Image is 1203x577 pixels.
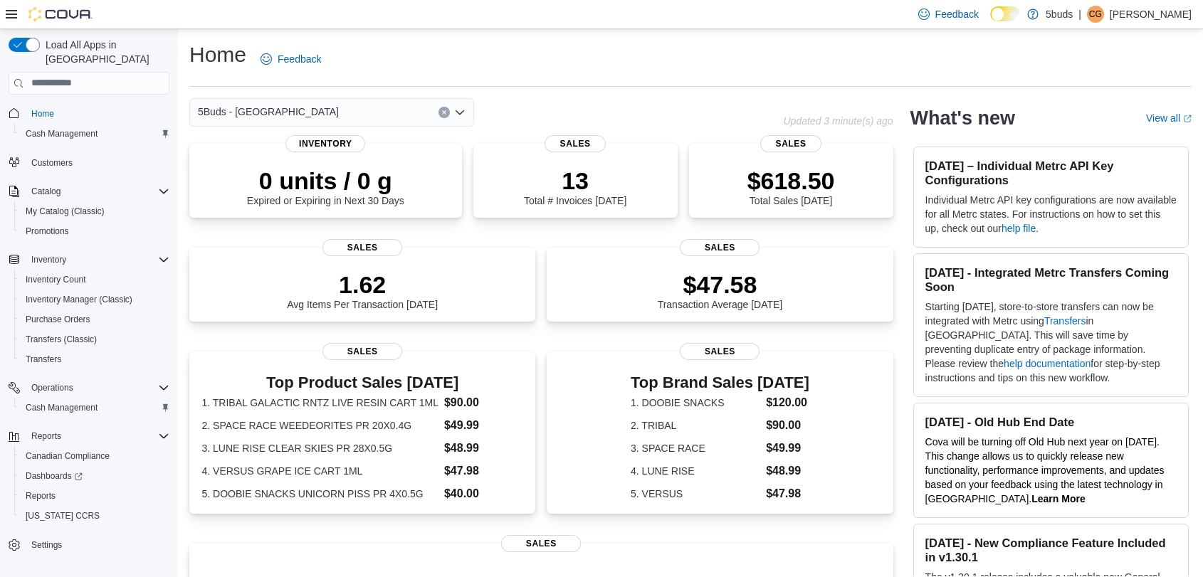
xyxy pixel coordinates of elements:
[680,343,760,360] span: Sales
[20,487,169,504] span: Reports
[14,349,175,369] button: Transfers
[747,166,835,195] p: $618.50
[631,418,760,433] dt: 2. TRIBAL
[20,507,169,524] span: Washington CCRS
[26,470,83,482] span: Dashboards
[26,536,68,554] a: Settings
[1110,6,1192,23] p: [PERSON_NAME]
[202,418,438,433] dt: 2. SPACE RACE WEEDEORITES PR 20X0.4G
[26,536,169,554] span: Settings
[26,105,60,122] a: Home
[1087,6,1104,23] div: Cheyanne Gauthier
[3,426,175,446] button: Reports
[20,125,103,142] a: Cash Management
[766,417,809,434] dd: $90.00
[766,485,809,502] dd: $47.98
[14,446,175,466] button: Canadian Compliance
[925,415,1177,429] h3: [DATE] - Old Hub End Date
[3,534,175,555] button: Settings
[26,379,79,396] button: Operations
[287,270,438,310] div: Avg Items Per Transaction [DATE]
[631,487,760,501] dt: 5. VERSUS
[524,166,626,206] div: Total # Invoices [DATE]
[3,103,175,124] button: Home
[990,6,1020,21] input: Dark Mode
[1044,315,1086,327] a: Transfers
[26,183,66,200] button: Catalog
[910,107,1015,129] h2: What's new
[20,223,169,240] span: Promotions
[287,270,438,299] p: 1.62
[26,402,98,413] span: Cash Management
[14,398,175,418] button: Cash Management
[202,374,523,391] h3: Top Product Sales [DATE]
[1146,112,1192,124] a: View allExternal link
[189,41,246,69] h1: Home
[925,536,1177,564] h3: [DATE] - New Compliance Feature Included in v1.30.1
[26,226,69,237] span: Promotions
[501,535,581,552] span: Sales
[1031,493,1085,504] a: Learn More
[26,128,98,139] span: Cash Management
[444,417,523,434] dd: $49.99
[3,250,175,270] button: Inventory
[925,436,1165,504] span: Cova will be turning off Old Hub next year on [DATE]. This change allows us to quickly release ne...
[444,440,523,457] dd: $48.99
[20,467,169,485] span: Dashboards
[26,294,132,305] span: Inventory Manager (Classic)
[1089,6,1102,23] span: CG
[20,507,105,524] a: [US_STATE] CCRS
[3,181,175,201] button: Catalog
[454,107,466,118] button: Open list of options
[20,311,96,328] a: Purchase Orders
[766,462,809,480] dd: $48.99
[20,203,110,220] a: My Catalog (Classic)
[255,45,327,73] a: Feedback
[444,394,523,411] dd: $90.00
[278,52,321,66] span: Feedback
[28,7,93,21] img: Cova
[444,485,523,502] dd: $40.00
[26,428,67,445] button: Reports
[31,108,54,120] span: Home
[631,374,809,391] h3: Top Brand Sales [DATE]
[1046,6,1073,23] p: 5buds
[14,201,175,221] button: My Catalog (Classic)
[20,271,92,288] a: Inventory Count
[658,270,783,299] p: $47.58
[1002,223,1036,234] a: help file
[285,135,365,152] span: Inventory
[680,239,760,256] span: Sales
[20,331,169,348] span: Transfers (Classic)
[1004,358,1091,369] a: help documentation
[14,486,175,506] button: Reports
[26,450,110,462] span: Canadian Compliance
[26,274,86,285] span: Inventory Count
[545,135,606,152] span: Sales
[20,203,169,220] span: My Catalog (Classic)
[20,351,169,368] span: Transfers
[26,510,100,522] span: [US_STATE] CCRS
[26,354,61,365] span: Transfers
[20,125,169,142] span: Cash Management
[20,271,169,288] span: Inventory Count
[14,290,175,309] button: Inventory Manager (Classic)
[26,490,56,502] span: Reports
[631,441,760,455] dt: 3. SPACE RACE
[990,21,991,22] span: Dark Mode
[40,38,169,66] span: Load All Apps in [GEOGRAPHIC_DATA]
[26,314,90,325] span: Purchase Orders
[202,396,438,410] dt: 1. TRIBAL GALACTIC RNTZ LIVE RESIN CART 1ML
[3,152,175,173] button: Customers
[198,103,339,120] span: 5Buds - [GEOGRAPHIC_DATA]
[20,448,169,465] span: Canadian Compliance
[438,107,450,118] button: Clear input
[14,221,175,241] button: Promotions
[20,223,75,240] a: Promotions
[658,270,783,310] div: Transaction Average [DATE]
[925,265,1177,294] h3: [DATE] - Integrated Metrc Transfers Coming Soon
[26,154,169,171] span: Customers
[524,166,626,195] p: 13
[247,166,404,195] p: 0 units / 0 g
